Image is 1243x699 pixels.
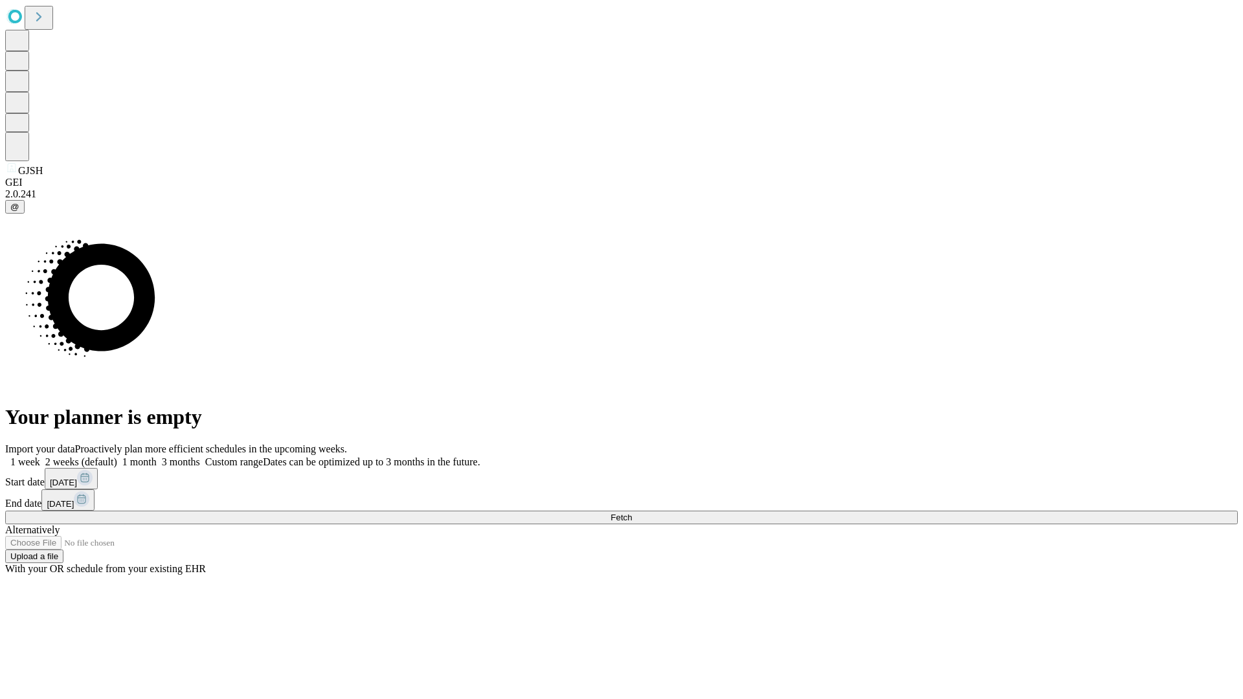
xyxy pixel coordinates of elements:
span: With your OR schedule from your existing EHR [5,563,206,574]
span: Dates can be optimized up to 3 months in the future. [263,456,480,467]
div: Start date [5,468,1238,489]
span: 1 week [10,456,40,467]
span: [DATE] [50,478,77,487]
button: [DATE] [45,468,98,489]
span: Custom range [205,456,263,467]
div: GEI [5,177,1238,188]
div: 2.0.241 [5,188,1238,200]
span: Import your data [5,443,75,454]
button: [DATE] [41,489,95,511]
h1: Your planner is empty [5,405,1238,429]
span: 3 months [162,456,200,467]
button: Upload a file [5,549,63,563]
span: @ [10,202,19,212]
span: Fetch [610,513,632,522]
span: 1 month [122,456,157,467]
span: Alternatively [5,524,60,535]
button: @ [5,200,25,214]
span: 2 weeks (default) [45,456,117,467]
div: End date [5,489,1238,511]
span: GJSH [18,165,43,176]
span: Proactively plan more efficient schedules in the upcoming weeks. [75,443,347,454]
button: Fetch [5,511,1238,524]
span: [DATE] [47,499,74,509]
